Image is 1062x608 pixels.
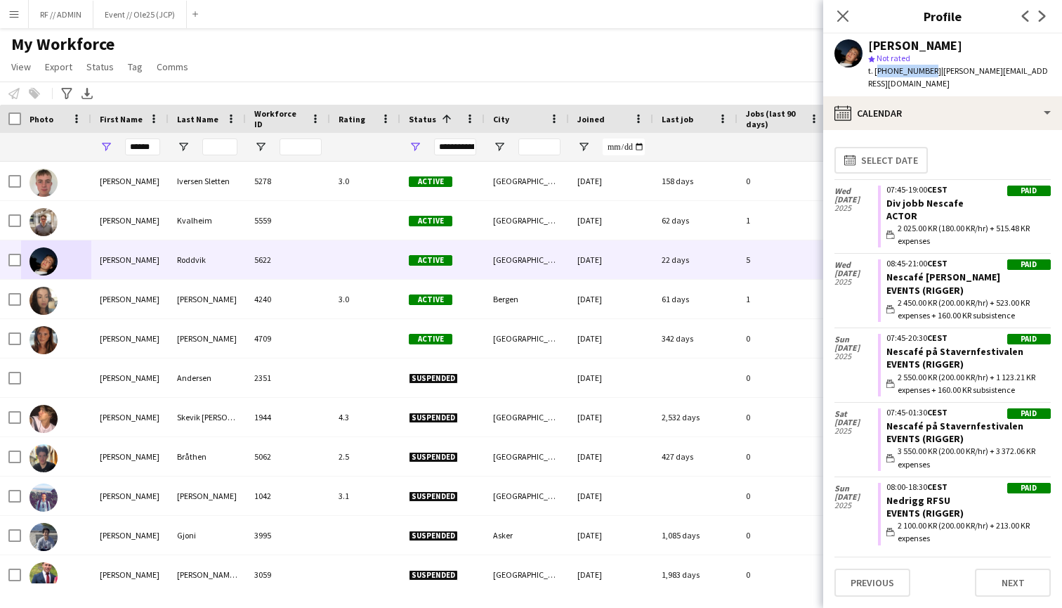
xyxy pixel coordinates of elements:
[169,477,246,515] div: [PERSON_NAME]
[653,280,737,318] div: 61 days
[886,259,1051,268] div: 08:45-21:00
[128,60,143,73] span: Tag
[1007,186,1051,196] div: Paid
[409,176,452,187] span: Active
[737,437,829,476] div: 0
[485,555,569,594] div: [GEOGRAPHIC_DATA]
[29,326,58,354] img: Adriana Wergeland
[91,280,169,318] div: [PERSON_NAME]
[409,491,458,502] span: Suspended
[29,287,58,315] img: Adriana Abrahamsen
[898,445,1051,470] span: 3 550.00 KR (200.00 KR/hr) + 3 372.06 KR expenses
[886,432,1051,445] div: Events (Rigger)
[746,108,804,129] span: Jobs (last 90 days)
[834,204,878,212] span: 2025
[11,34,114,55] span: My Workforce
[409,334,452,344] span: Active
[29,247,58,276] img: Adrian Roddvik
[91,516,169,555] div: [PERSON_NAME]
[886,197,964,209] a: Div jobb Nescafe
[100,141,112,153] button: Open Filter Menu
[81,58,119,76] a: Status
[577,141,590,153] button: Open Filter Menu
[246,437,330,476] div: 5062
[653,240,737,279] div: 22 days
[91,240,169,279] div: [PERSON_NAME]
[169,280,246,318] div: [PERSON_NAME]
[29,484,58,512] img: Adrian Diamantis
[177,114,218,124] span: Last Name
[246,201,330,240] div: 5559
[485,398,569,436] div: [GEOGRAPHIC_DATA]
[898,519,1051,545] span: 2 100.00 KR (200.00 KR/hr) + 213.00 KR expenses
[91,201,169,240] div: [PERSON_NAME]
[577,114,605,124] span: Joined
[246,280,330,318] div: 4240
[409,413,458,423] span: Suspended
[1007,259,1051,270] div: Paid
[169,240,246,279] div: Roddvik
[125,138,160,155] input: First Name Filter Input
[834,418,878,427] span: [DATE]
[11,60,31,73] span: View
[246,358,330,397] div: 2351
[485,201,569,240] div: [GEOGRAPHIC_DATA]
[653,437,737,476] div: 427 days
[886,358,1051,370] div: Events (Rigger)
[569,319,653,358] div: [DATE]
[91,555,169,594] div: [PERSON_NAME]
[246,162,330,200] div: 5278
[86,60,114,73] span: Status
[898,371,1051,396] span: 2 550.00 KR (200.00 KR/hr) + 1 123.21 KR expenses + 160.00 KR subsistence
[737,201,829,240] div: 1
[886,345,1023,358] a: Nescafé på Stavernfestivalen
[254,108,305,129] span: Workforce ID
[409,114,436,124] span: Status
[834,501,878,510] span: 2025
[79,85,96,102] app-action-btn: Export XLSX
[569,358,653,397] div: [DATE]
[29,444,58,472] img: Adrian Bråthen
[898,222,1051,247] span: 2 025.00 KR (180.00 KR/hr) + 515.48 KR expenses
[45,60,72,73] span: Export
[737,162,829,200] div: 0
[569,555,653,594] div: [DATE]
[834,269,878,278] span: [DATE]
[886,483,1051,491] div: 08:00-18:30
[653,201,737,240] div: 62 days
[834,344,878,352] span: [DATE]
[653,516,737,555] div: 1,085 days
[169,358,246,397] div: Andersen
[569,516,653,555] div: [DATE]
[330,398,400,436] div: 4.3
[485,162,569,200] div: [GEOGRAPHIC_DATA]
[834,335,878,344] span: Sun
[330,477,400,515] div: 3.1
[1007,334,1051,344] div: Paid
[886,420,1023,432] a: Nescafé på Stavernfestivalen
[409,531,458,541] span: Suspended
[898,297,1051,322] span: 2 450.00 KR (200.00 KR/hr) + 523.00 KR expenses + 160.00 KR subsistence
[737,280,829,318] div: 1
[653,398,737,436] div: 2,532 days
[886,507,1051,519] div: Events (Rigger)
[169,162,246,200] div: Iversen Sletten
[834,493,878,501] span: [DATE]
[834,195,878,204] span: [DATE]
[569,437,653,476] div: [DATE]
[569,280,653,318] div: [DATE]
[834,147,928,174] button: Select date
[91,477,169,515] div: [PERSON_NAME]
[485,437,569,476] div: [GEOGRAPHIC_DATA]
[737,358,829,397] div: 0
[157,60,188,73] span: Comms
[737,477,829,515] div: 0
[886,494,950,507] a: Nedrigg RFSU
[151,58,194,76] a: Comms
[569,240,653,279] div: [DATE]
[246,319,330,358] div: 4709
[485,516,569,555] div: Asker
[834,352,878,361] span: 2025
[485,319,569,358] div: [GEOGRAPHIC_DATA]
[169,319,246,358] div: [PERSON_NAME]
